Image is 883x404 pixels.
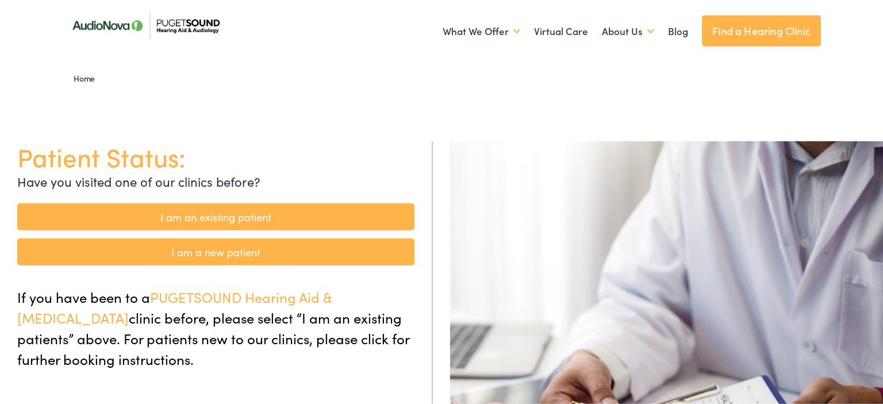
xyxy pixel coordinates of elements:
a: I am an existing patient [17,203,414,230]
a: I am a new patient [17,238,414,266]
a: Blog [668,10,688,53]
p: If you have been to a clinic before, please select “I am an existing patients” above. For patient... [17,287,414,370]
span: PUGETSOUND Hearing Aid & [MEDICAL_DATA] [17,287,332,327]
a: Home [74,72,101,84]
a: Find a Hearing Clinic [702,16,821,47]
a: Virtual Care [534,10,588,53]
a: About Us [602,10,654,53]
h1: Patient Status: [17,141,414,172]
p: Have you visited one of our clinics before? [17,172,414,191]
a: What We Offer [443,10,520,53]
